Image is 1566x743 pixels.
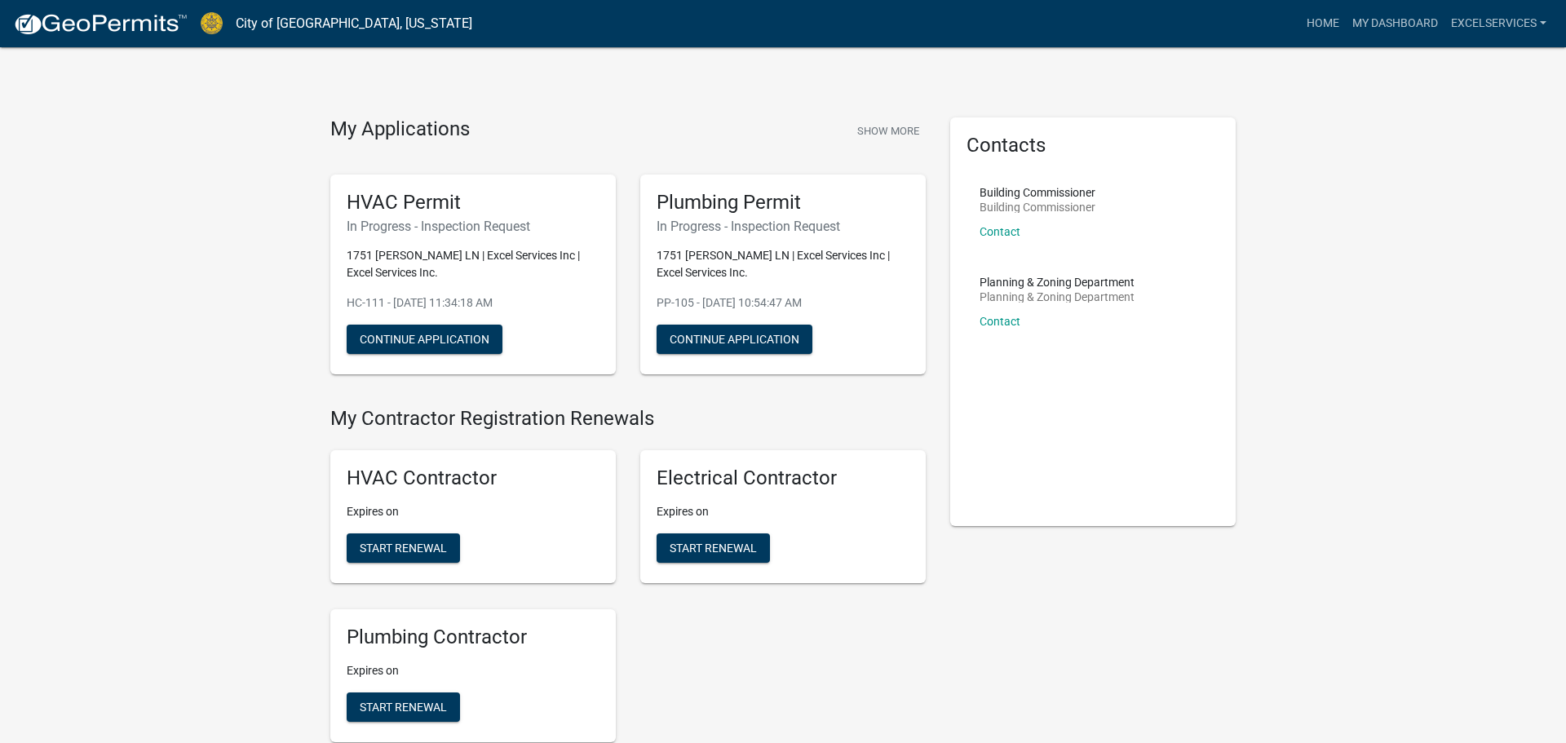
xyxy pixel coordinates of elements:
[330,117,470,142] h4: My Applications
[980,276,1135,288] p: Planning & Zoning Department
[980,225,1020,238] a: Contact
[851,117,926,144] button: Show More
[347,294,599,312] p: HC-111 - [DATE] 11:34:18 AM
[347,503,599,520] p: Expires on
[360,700,447,713] span: Start Renewal
[980,201,1095,213] p: Building Commissioner
[670,542,757,555] span: Start Renewal
[980,291,1135,303] p: Planning & Zoning Department
[657,219,909,234] h6: In Progress - Inspection Request
[330,407,926,431] h4: My Contractor Registration Renewals
[347,247,599,281] p: 1751 [PERSON_NAME] LN | Excel Services Inc | Excel Services Inc.
[657,533,770,563] button: Start Renewal
[980,187,1095,198] p: Building Commissioner
[236,10,472,38] a: City of [GEOGRAPHIC_DATA], [US_STATE]
[657,503,909,520] p: Expires on
[657,191,909,214] h5: Plumbing Permit
[347,662,599,679] p: Expires on
[360,542,447,555] span: Start Renewal
[347,467,599,490] h5: HVAC Contractor
[1444,8,1553,39] a: excelservices
[347,692,460,722] button: Start Renewal
[347,626,599,649] h5: Plumbing Contractor
[201,12,223,34] img: City of Jeffersonville, Indiana
[347,219,599,234] h6: In Progress - Inspection Request
[347,191,599,214] h5: HVAC Permit
[1346,8,1444,39] a: My Dashboard
[980,315,1020,328] a: Contact
[1300,8,1346,39] a: Home
[657,467,909,490] h5: Electrical Contractor
[657,247,909,281] p: 1751 [PERSON_NAME] LN | Excel Services Inc | Excel Services Inc.
[657,325,812,354] button: Continue Application
[967,134,1219,157] h5: Contacts
[657,294,909,312] p: PP-105 - [DATE] 10:54:47 AM
[347,533,460,563] button: Start Renewal
[347,325,502,354] button: Continue Application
